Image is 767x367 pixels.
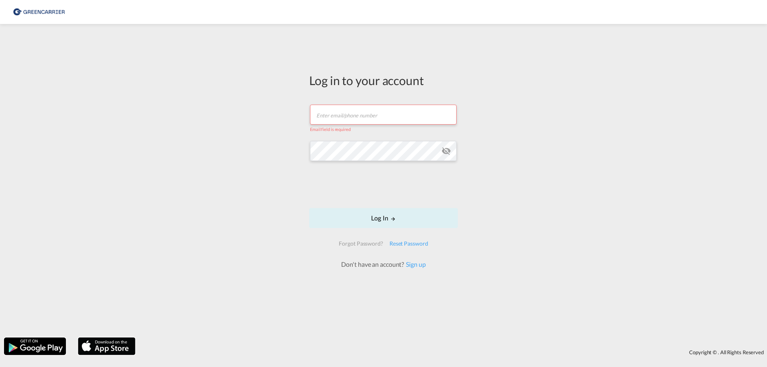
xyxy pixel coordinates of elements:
div: Forgot Password? [336,236,386,251]
md-icon: icon-eye-off [441,146,451,156]
a: Sign up [404,260,425,268]
div: Log in to your account [309,72,458,89]
img: 8cf206808afe11efa76fcd1e3d746489.png [12,3,66,21]
span: Email field is required [310,127,351,132]
input: Enter email/phone number [310,105,457,125]
img: apple.png [77,337,136,356]
div: Reset Password [386,236,431,251]
iframe: reCAPTCHA [323,169,444,200]
button: LOGIN [309,208,458,228]
img: google.png [3,337,67,356]
div: Don't have an account? [332,260,434,269]
div: Copyright © . All Rights Reserved [139,345,767,359]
